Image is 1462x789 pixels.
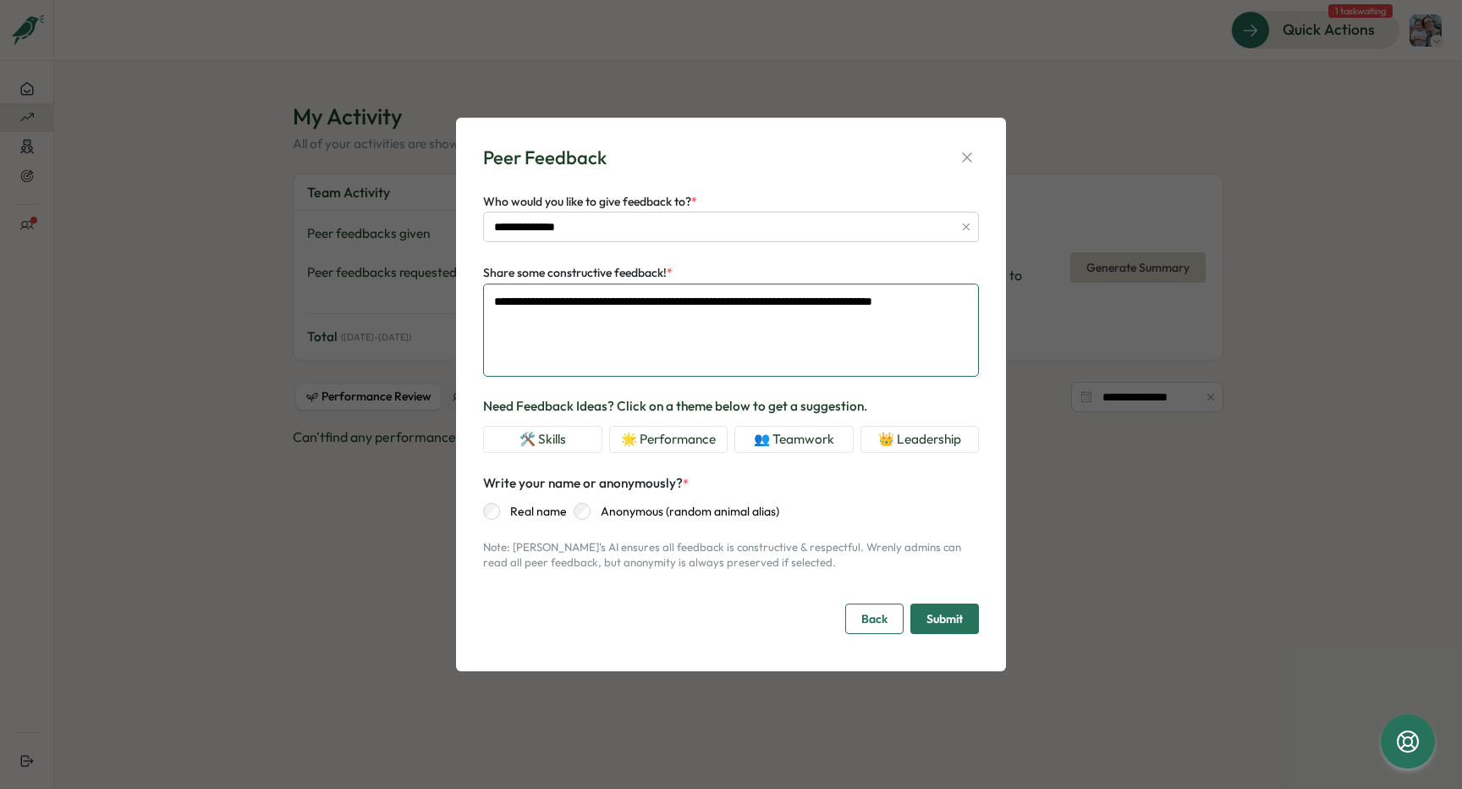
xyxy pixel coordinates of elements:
[483,475,683,491] span: Write your name or anonymously?
[734,426,854,453] button: 👥 Teamwork
[860,426,980,453] button: 👑 Leadership
[483,397,979,416] p: Need Feedback Ideas? Click on a theme below to get a suggestion.
[609,426,728,453] button: 🌟 Performance
[483,194,691,209] span: Who would you like to give feedback to?
[483,265,667,280] span: Share some constructive feedback!
[591,503,779,520] label: Anonymous (random animal alias)
[910,604,979,634] button: Submit
[500,503,567,520] label: Real name
[861,604,888,633] span: Back
[483,426,602,453] button: 🛠️ Skills
[926,604,963,633] span: Submit
[845,604,904,634] button: Back
[483,540,979,570] p: Note: [PERSON_NAME]'s AI ensures all feedback is constructive & respectful. Wrenly admins can rea...
[483,145,607,171] div: Peer Feedback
